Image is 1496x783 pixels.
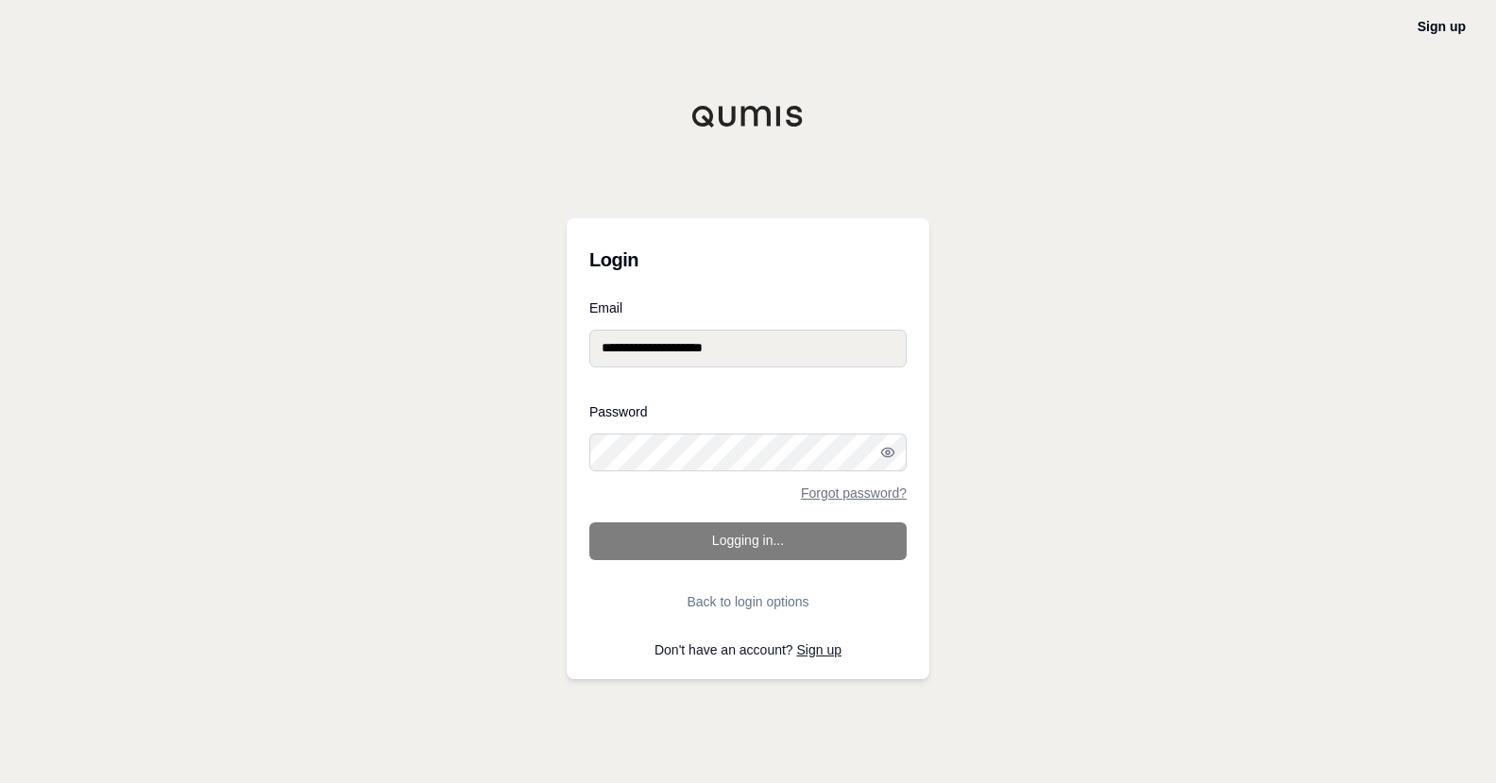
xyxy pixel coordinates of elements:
label: Password [589,405,907,418]
a: Sign up [1418,19,1466,34]
p: Don't have an account? [589,643,907,656]
a: Forgot password? [801,486,907,500]
img: Qumis [691,105,805,128]
a: Sign up [797,642,841,657]
label: Email [589,301,907,315]
h3: Login [589,241,907,279]
button: Back to login options [589,583,907,621]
